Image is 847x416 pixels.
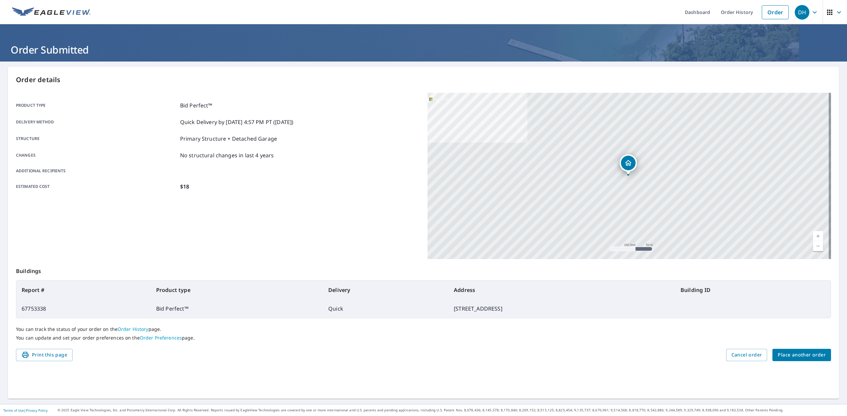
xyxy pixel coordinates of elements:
p: Delivery method [16,118,177,126]
p: Structure [16,135,177,143]
div: Dropped pin, building 1, Residential property, 5550 W Rose Garden Ln Glendale, AZ 85308 [620,154,637,175]
p: $18 [180,183,189,191]
span: Print this page [21,351,67,359]
button: Place another order [772,349,831,361]
p: You can update and set your order preferences on the page. [16,335,831,341]
div: DH [795,5,809,20]
p: Product type [16,101,177,109]
th: Address [448,281,675,299]
a: Terms of Use [3,408,24,413]
span: Place another order [778,351,826,359]
span: Cancel order [731,351,762,359]
p: Bid Perfect™ [180,101,212,109]
button: Print this page [16,349,73,361]
p: Order details [16,75,831,85]
a: Current Level 17, Zoom In [813,231,823,241]
p: Estimated cost [16,183,177,191]
button: Cancel order [726,349,767,361]
p: Quick Delivery by [DATE] 4:57 PM PT ([DATE]) [180,118,294,126]
p: No structural changes in last 4 years [180,151,274,159]
td: [STREET_ADDRESS] [448,299,675,318]
h1: Order Submitted [8,43,839,57]
p: | [3,408,48,412]
a: Order [762,5,789,19]
td: 67753338 [16,299,151,318]
td: Bid Perfect™ [151,299,323,318]
th: Product type [151,281,323,299]
img: EV Logo [12,7,91,17]
p: Changes [16,151,177,159]
p: © 2025 Eagle View Technologies, Inc. and Pictometry International Corp. All Rights Reserved. Repo... [58,408,844,413]
th: Building ID [675,281,831,299]
th: Delivery [323,281,448,299]
p: Buildings [16,259,831,280]
th: Report # [16,281,151,299]
p: Primary Structure + Detached Garage [180,135,277,143]
a: Order Preferences [140,335,182,341]
a: Current Level 17, Zoom Out [813,241,823,251]
a: Order History [118,326,148,332]
p: You can track the status of your order on the page. [16,326,831,332]
p: Additional recipients [16,168,177,174]
a: Privacy Policy [26,408,48,413]
td: Quick [323,299,448,318]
